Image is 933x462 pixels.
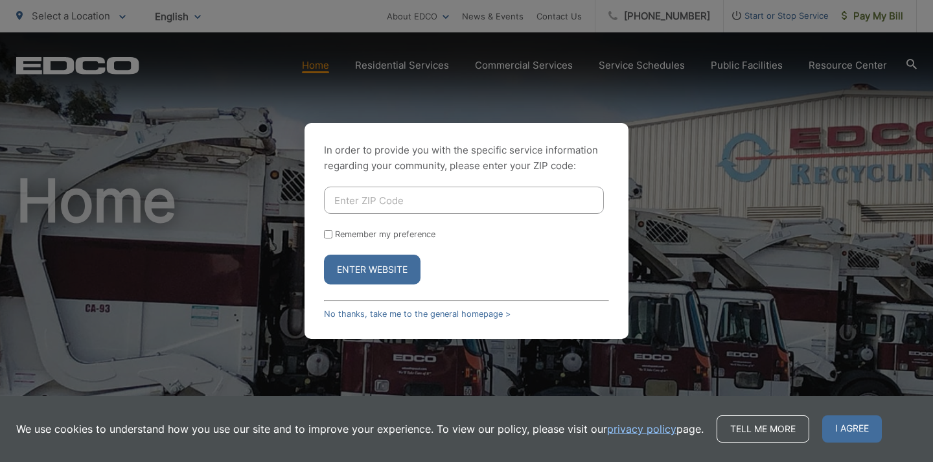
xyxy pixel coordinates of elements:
[324,143,609,174] p: In order to provide you with the specific service information regarding your community, please en...
[335,229,435,239] label: Remember my preference
[607,421,676,437] a: privacy policy
[324,255,420,284] button: Enter Website
[324,187,604,214] input: Enter ZIP Code
[324,309,511,319] a: No thanks, take me to the general homepage >
[16,421,704,437] p: We use cookies to understand how you use our site and to improve your experience. To view our pol...
[822,415,882,443] span: I agree
[717,415,809,443] a: Tell me more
